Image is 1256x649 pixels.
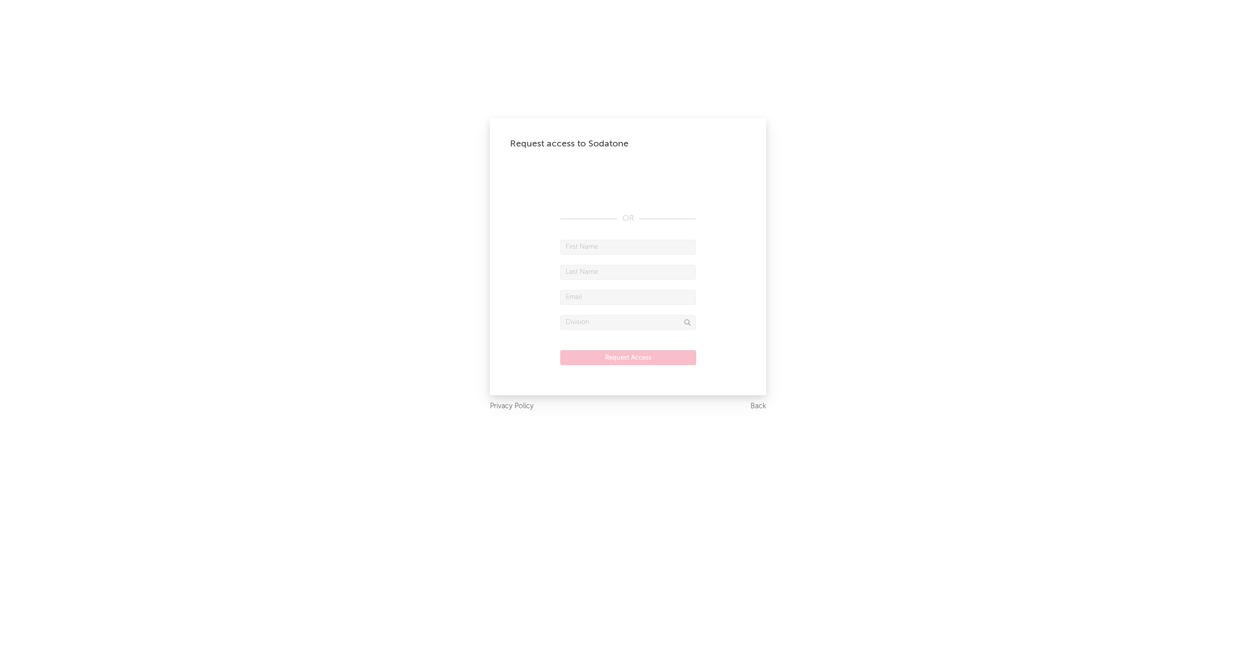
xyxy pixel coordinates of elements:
[560,213,696,225] div: OR
[560,315,696,330] input: Division
[560,290,696,305] input: Email
[490,400,534,413] a: Privacy Policy
[560,350,696,365] button: Request Access
[750,400,766,413] a: Back
[560,265,696,280] input: Last Name
[560,240,696,255] input: First Name
[510,138,746,150] div: Request access to Sodatone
